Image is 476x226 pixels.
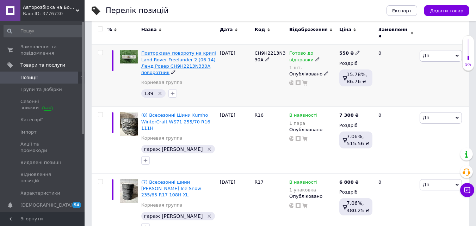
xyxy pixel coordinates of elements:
span: Дії [423,115,429,120]
button: Чат з покупцем [460,183,474,197]
span: Відновлення позицій [20,171,65,184]
div: 0 [374,107,418,174]
span: гараж [PERSON_NAME] [144,213,203,219]
div: 1 шт. [289,65,336,70]
img: (7) Всесезонні шини Pirelli Scorpion Ice Snow 235/65 R17 108H XL [120,179,138,203]
span: Позиції [20,74,38,81]
span: Додати товар [430,8,463,13]
span: R16 [254,112,264,118]
span: гараж [PERSON_NAME] [144,146,203,152]
span: 7.06%, 480.25 ₴ [347,200,369,213]
svg: Видалити мітку [206,146,212,152]
span: % [107,26,112,33]
svg: Видалити мітку [206,213,212,219]
div: 0 [374,45,418,107]
span: R17 [254,179,264,185]
a: (8) Всесезонні Шини Kumho WinterCraft WS71 255/70 R16 111H [141,112,210,130]
a: Корневая группа [141,135,183,141]
span: Сезонні знижки [20,98,65,111]
span: Авторозбірка на Богатирській Mitsubishi [23,4,76,11]
span: Дата [220,26,233,33]
span: Дії [423,53,429,58]
span: Імпорт [20,129,37,135]
div: 5% [463,62,474,67]
span: 7.06%, 515.56 ₴ [347,134,369,146]
span: Характеристики [20,190,60,196]
div: Опубліковано [289,193,336,200]
span: Замовлення [378,26,409,39]
button: Експорт [387,5,418,16]
b: 6 800 [339,179,354,185]
span: Експорт [392,8,412,13]
span: Назва [141,26,157,33]
button: Додати товар [424,5,469,16]
span: Замовлення та повідомлення [20,44,65,56]
a: Корневая группа [141,79,183,86]
a: Повторювач повороту на крилі Land Rover Freelander 2 (06-14) Ленд Ровер CH9H2213N330A поворотник [141,50,216,75]
input: Пошук [4,25,83,37]
div: Роздріб [339,60,372,67]
span: Акції та промокоди [20,141,65,154]
span: Готово до відправки [289,50,314,64]
div: ₴ [339,179,359,185]
span: [DEMOGRAPHIC_DATA] [20,202,73,208]
span: Видалені позиції [20,159,61,166]
div: Опубліковано [289,71,336,77]
span: В наявності [289,179,317,187]
span: Дії [423,182,429,187]
span: В наявності [289,112,317,120]
div: Перелік позицій [106,7,169,14]
span: Категорії [20,117,43,123]
div: Роздріб [339,122,372,129]
b: 550 [339,50,349,56]
span: 139 [144,91,154,96]
a: Корневая группа [141,202,183,208]
span: Код [254,26,265,33]
span: Групи та добірки [20,86,62,93]
div: 1 упаковка [289,187,317,193]
span: Ціна [339,26,351,33]
b: 7 300 [339,112,354,118]
div: Опубліковано [289,127,336,133]
div: [DATE] [218,45,253,107]
span: 15.78%, 86.76 ₴ [347,72,367,84]
div: [DATE] [218,107,253,174]
span: Відображення [289,26,328,33]
img: (8) Всесезонні Шини Kumho WinterCraft WS71 255/70 R16 111H [120,112,138,136]
div: ₴ [339,112,359,118]
span: Товари та послуги [20,62,65,68]
img: Повторювач повороту на крилі Land Rover Freelander 2 (06-14) Ленд Ровер CH9H2213N330A поворотник [120,50,138,63]
a: (7) Всесезонні шини [PERSON_NAME] Ice Snow 235/65 R17 108H XL [141,179,201,197]
div: 1 пара [289,121,317,126]
div: Ваш ID: 3776730 [23,11,85,17]
div: ₴ [339,50,360,56]
span: CH9H2213N330A [254,50,285,62]
svg: Видалити мітку [157,91,163,96]
span: 54 [72,202,81,208]
div: Роздріб [339,189,372,195]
